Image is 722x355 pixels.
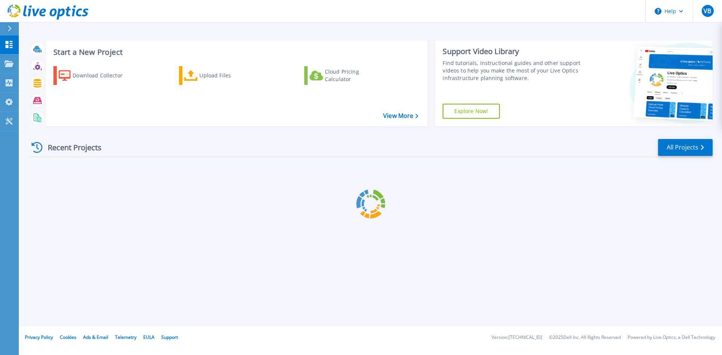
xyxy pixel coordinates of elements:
li: Version: [TECHNICAL_ID] [491,335,542,340]
a: Ads & Email [83,334,108,340]
div: Download Collector [73,68,133,83]
a: EULA [143,334,155,340]
a: Privacy Policy [25,334,53,340]
li: © 2025 Dell Inc. All Rights Reserved [549,335,621,340]
h3: Start a New Project [53,48,418,56]
li: Powered by Live Optics, a Dell Technology [628,335,715,340]
a: View More [383,112,418,119]
div: Upload Files [199,68,259,83]
div: Recent Projects [29,138,112,157]
a: Cookies [60,334,76,340]
a: Download Collector [53,66,137,85]
div: Find tutorials, instructional guides and other support videos to help you make the most of your L... [443,59,584,82]
a: Cloud Pricing Calculator [304,66,388,85]
span: VB [704,8,711,14]
a: Telemetry [115,334,137,340]
a: Support [161,334,178,340]
a: Explore Now! [443,104,500,119]
a: All Projects [658,139,713,156]
div: Support Video Library [443,47,584,56]
a: Upload Files [179,66,263,85]
div: Cloud Pricing Calculator [325,68,385,83]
